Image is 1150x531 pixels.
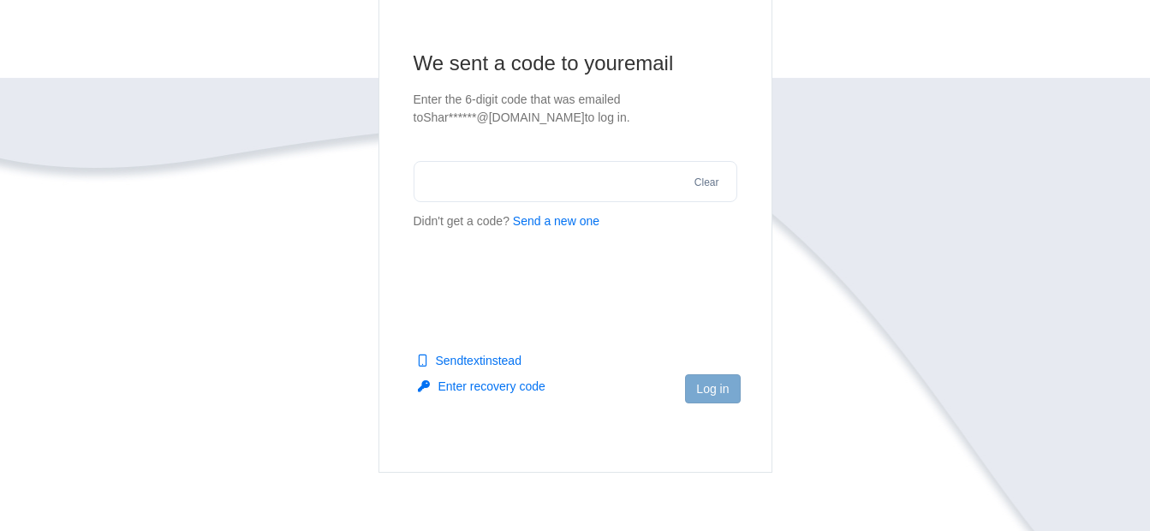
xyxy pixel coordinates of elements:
[414,91,737,127] p: Enter the 6-digit code that was emailed to Shar******@[DOMAIN_NAME] to log in.
[418,378,545,395] button: Enter recovery code
[513,212,599,230] button: Send a new one
[414,50,737,77] h1: We sent a code to your email
[414,212,737,230] p: Didn't get a code?
[685,374,740,403] button: Log in
[418,352,521,369] button: Sendtextinstead
[689,175,724,191] button: Clear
